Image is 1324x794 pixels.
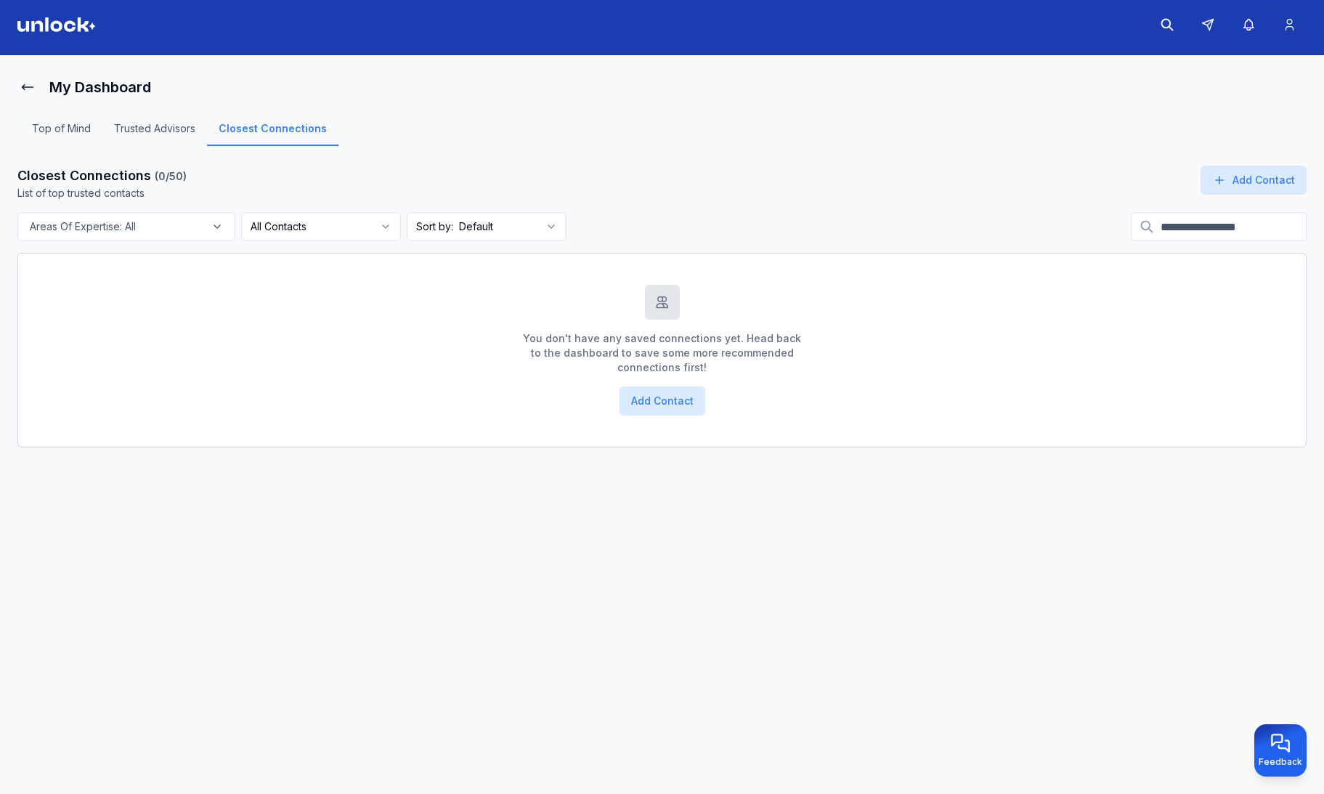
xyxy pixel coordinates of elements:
[620,386,705,416] button: Add Contact
[17,186,187,200] p: List of top trusted contacts
[207,121,338,146] a: Closest Connections
[155,170,187,182] span: ( 0 /50)
[30,219,136,234] span: Areas Of Expertise: All
[523,331,802,375] p: You don't have any saved connections yet. Head back to the dashboard to save some more recommende...
[102,121,207,146] a: Trusted Advisors
[20,121,102,146] a: Top of Mind
[17,166,187,186] p: Closest Connections
[17,212,235,241] button: Areas Of Expertise: All
[416,219,453,234] span: Sort by:
[1259,756,1302,768] span: Feedback
[1254,724,1307,777] button: Provide feedback
[17,17,96,32] img: Logo
[1201,166,1307,195] button: Add Contact
[49,77,151,97] h1: My Dashboard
